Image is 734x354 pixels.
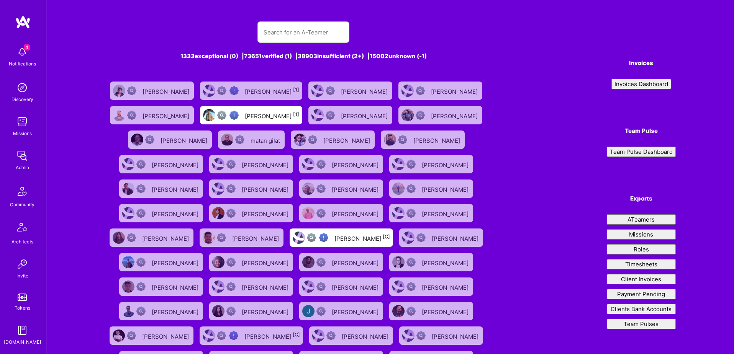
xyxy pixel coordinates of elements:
img: Not Scrubbed [127,331,136,340]
img: User Avatar [311,109,324,121]
img: User Avatar [221,134,233,146]
img: Not Scrubbed [136,184,146,193]
img: User Avatar [402,330,415,342]
img: Not Scrubbed [416,331,426,340]
img: User Avatar [402,232,415,244]
div: [PERSON_NAME] [422,282,470,292]
img: Community [13,182,31,201]
a: User AvatarNot Scrubbed[PERSON_NAME] [296,250,386,274]
button: Payment Pending [607,289,676,299]
img: User Avatar [312,330,324,342]
a: User AvatarNot fully vettedHigh Potential User[PERSON_NAME][C] [197,323,306,348]
img: User Avatar [203,109,215,121]
div: [PERSON_NAME] [242,257,290,267]
img: User Avatar [293,232,305,244]
a: User AvatarNot Scrubbed[PERSON_NAME] [305,78,395,103]
h4: Exports [607,195,676,202]
img: User Avatar [122,305,134,317]
a: User AvatarNot Scrubbed[PERSON_NAME] [386,299,476,323]
a: User AvatarNot Scrubbed[PERSON_NAME] [116,176,206,201]
a: User AvatarNot Scrubbed[PERSON_NAME] [305,103,395,127]
img: User Avatar [302,256,315,268]
a: User AvatarNot Scrubbed[PERSON_NAME] [396,225,486,250]
div: 1333 exceptional (0) | 73651 verified (1) | 38903 insufficient (2+) | 15002 unknown (-1) [105,52,503,60]
div: [PERSON_NAME] [422,306,470,316]
img: Not Scrubbed [326,86,335,95]
div: [PERSON_NAME] [152,208,200,218]
img: User Avatar [392,207,405,219]
img: User Avatar [203,232,215,244]
div: [PERSON_NAME] [332,282,380,292]
a: User AvatarNot Scrubbedmatan gilat [215,127,288,152]
img: Not Scrubbed [217,233,226,242]
img: Not Scrubbed [416,111,425,120]
img: User Avatar [122,207,134,219]
img: User Avatar [302,183,315,195]
a: User AvatarNot Scrubbed[PERSON_NAME] [386,274,476,299]
div: [PERSON_NAME] [422,159,470,169]
div: [PERSON_NAME] [332,208,380,218]
img: User Avatar [113,330,125,342]
h4: Team Pulse [607,127,676,134]
a: User AvatarNot Scrubbed[PERSON_NAME] [386,152,476,176]
a: User AvatarNot Scrubbed[PERSON_NAME] [116,250,206,274]
img: Not Scrubbed [226,258,236,267]
img: Not Scrubbed [416,86,425,95]
a: User AvatarNot Scrubbed[PERSON_NAME] [125,127,215,152]
div: [PERSON_NAME] [332,306,380,316]
a: User AvatarNot Scrubbed[PERSON_NAME] [306,323,396,348]
img: High Potential User [319,233,328,242]
img: High Potential User [229,86,239,95]
img: Not Scrubbed [226,307,236,316]
img: Not fully vetted [217,331,226,340]
div: [PERSON_NAME] [431,86,479,96]
a: User AvatarNot Scrubbed[PERSON_NAME] [206,152,296,176]
div: [PERSON_NAME] [422,184,470,194]
a: User AvatarNot Scrubbed[PERSON_NAME] [197,225,287,250]
img: Not Scrubbed [326,331,336,340]
div: [PERSON_NAME] [334,233,390,243]
img: User Avatar [122,183,134,195]
a: User AvatarNot fully vettedHigh Potential User[PERSON_NAME][1] [197,103,305,127]
img: User Avatar [203,85,215,97]
img: Not Scrubbed [136,160,146,169]
img: User Avatar [113,85,125,97]
a: User AvatarNot Scrubbed[PERSON_NAME] [395,78,485,103]
img: guide book [15,323,30,338]
img: User Avatar [122,158,134,170]
div: [PERSON_NAME] [143,110,191,120]
img: Not Scrubbed [416,233,426,242]
img: User Avatar [212,256,224,268]
img: User Avatar [212,207,224,219]
div: Tokens [15,304,30,312]
img: Not Scrubbed [316,184,326,193]
img: User Avatar [311,85,324,97]
img: User Avatar [212,305,224,317]
button: Client Invoices [607,274,676,284]
img: High Potential User [229,331,238,340]
a: User AvatarNot Scrubbed[PERSON_NAME] [107,103,197,127]
img: User Avatar [302,305,315,317]
div: [PERSON_NAME] [422,257,470,267]
div: [PERSON_NAME] [242,208,290,218]
div: [PERSON_NAME] [142,233,190,243]
img: admin teamwork [15,148,30,163]
div: [PERSON_NAME] [332,257,380,267]
img: Not Scrubbed [136,307,146,316]
div: [PERSON_NAME] [242,184,290,194]
img: Invite [15,256,30,272]
div: [PERSON_NAME] [142,331,190,341]
div: [PERSON_NAME] [332,159,380,169]
img: Not Scrubbed [406,282,416,291]
a: User AvatarNot Scrubbed[PERSON_NAME] [395,103,485,127]
img: User Avatar [302,158,315,170]
button: Team Pulses [607,319,676,329]
img: User Avatar [212,281,224,293]
img: Not Scrubbed [226,184,236,193]
a: User AvatarNot fully vettedHigh Potential User[PERSON_NAME][C] [287,225,396,250]
a: User AvatarNot Scrubbed[PERSON_NAME] [116,274,206,299]
img: Not Scrubbed [316,160,326,169]
img: Architects [13,219,31,238]
div: [PERSON_NAME] [323,135,372,145]
img: Not Scrubbed [226,209,236,218]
